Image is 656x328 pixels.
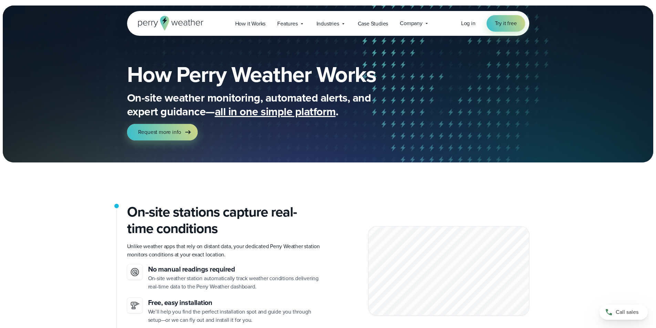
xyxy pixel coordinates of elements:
[148,308,323,324] p: We’ll help you find the perfect installation spot and guide you through setup—or we can fly out a...
[461,19,476,27] span: Log in
[316,20,339,28] span: Industries
[352,17,394,31] a: Case Studies
[229,17,272,31] a: How it Works
[495,19,517,28] span: Try it free
[148,264,323,274] h3: No manual readings required
[616,308,638,316] span: Call sales
[215,103,336,120] span: all in one simple platform
[127,63,426,85] h1: How Perry Weather Works
[148,298,323,308] h3: Free, easy installation
[127,242,323,259] p: Unlike weather apps that rely on distant data, your dedicated Perry Weather station monitors cond...
[127,124,198,140] a: Request more info
[487,15,525,32] a: Try it free
[600,305,648,320] a: Call sales
[461,19,476,28] a: Log in
[127,91,403,118] p: On-site weather monitoring, automated alerts, and expert guidance— .
[148,274,323,291] p: On-site weather station automatically track weather conditions delivering real-time data to the P...
[235,20,266,28] span: How it Works
[138,128,181,136] span: Request more info
[358,20,388,28] span: Case Studies
[277,20,298,28] span: Features
[400,19,423,28] span: Company
[127,204,323,237] h2: On-site stations capture real-time conditions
